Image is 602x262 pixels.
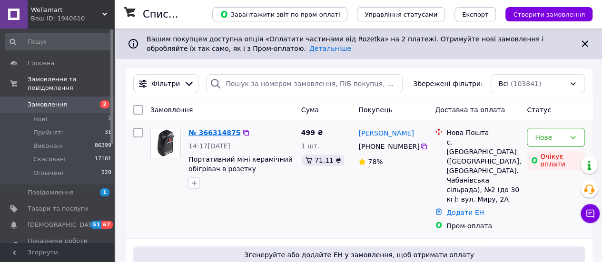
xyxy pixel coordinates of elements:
div: Нова Пошта [446,128,519,137]
button: Експорт [454,7,496,21]
span: 1 шт. [301,142,320,150]
span: Згенеруйте або додайте ЕН у замовлення, щоб отримати оплату [137,250,581,260]
span: Фільтри [152,79,180,88]
span: Замовлення [28,100,67,109]
span: 86399 [95,142,111,150]
span: 2 [108,115,111,124]
a: Фото товару [150,128,181,158]
span: (103841) [511,80,541,87]
button: Чат з покупцем [581,204,600,223]
span: Нові [33,115,47,124]
span: Головна [28,59,54,68]
span: Покупець [358,106,392,114]
span: Повідомлення [28,188,74,197]
div: Очікує оплати [527,151,585,170]
span: 17181 [95,155,111,164]
input: Пошук [5,33,112,50]
span: Виконані [33,142,63,150]
div: Пром-оплата [446,221,519,231]
span: 78% [368,158,383,165]
span: 1 [100,188,109,196]
span: 31 [105,128,111,137]
span: Завантажити звіт по пром-оплаті [220,10,340,19]
a: [PERSON_NAME] [358,128,414,138]
span: 228 [101,169,111,177]
span: Створити замовлення [513,11,585,18]
span: Статус [527,106,551,114]
h1: Список замовлень [143,9,239,20]
span: Прийняті [33,128,63,137]
span: [DEMOGRAPHIC_DATA] [28,221,98,229]
div: Ваш ID: 1940610 [31,14,114,23]
span: Оплачені [33,169,63,177]
a: Детальніше [309,45,351,52]
span: Товари та послуги [28,204,88,213]
span: Експорт [462,11,489,18]
span: Wellamart [31,6,102,14]
img: Фото товару [151,128,180,158]
span: Управління статусами [365,11,437,18]
span: 2 [100,100,109,108]
span: 67 [101,221,112,229]
a: № 366314875 [188,129,240,136]
span: Вашим покупцям доступна опція «Оплатити частинами від Rozetka» на 2 платежі. Отримуйте нові замов... [147,35,543,52]
span: Збережені фільтри: [413,79,483,88]
button: Створити замовлення [505,7,592,21]
span: Доставка та оплата [435,106,505,114]
span: Всі [499,79,509,88]
div: [PHONE_NUMBER] [356,140,420,153]
div: 71.11 ₴ [301,155,345,166]
span: Замовлення та повідомлення [28,75,114,92]
button: Завантажити звіт по пром-оплаті [212,7,347,21]
span: 499 ₴ [301,129,323,136]
span: 51 [90,221,101,229]
a: Створити замовлення [496,10,592,18]
span: Cума [301,106,319,114]
span: Показники роботи компанії [28,237,88,254]
div: с. [GEOGRAPHIC_DATA] ([GEOGRAPHIC_DATA], [GEOGRAPHIC_DATA]. Чабанівська сільрада), №2 (до 30 кг):... [446,137,519,204]
span: Скасовані [33,155,66,164]
a: Додати ЕН [446,209,484,216]
span: 14:17[DATE] [188,142,230,150]
button: Управління статусами [357,7,445,21]
input: Пошук за номером замовлення, ПІБ покупця, номером телефону, Email, номером накладної [206,74,403,93]
div: Нове [535,132,565,143]
a: Портативний міні керамічний обігрівач в розетку [188,155,293,173]
span: Замовлення [150,106,193,114]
